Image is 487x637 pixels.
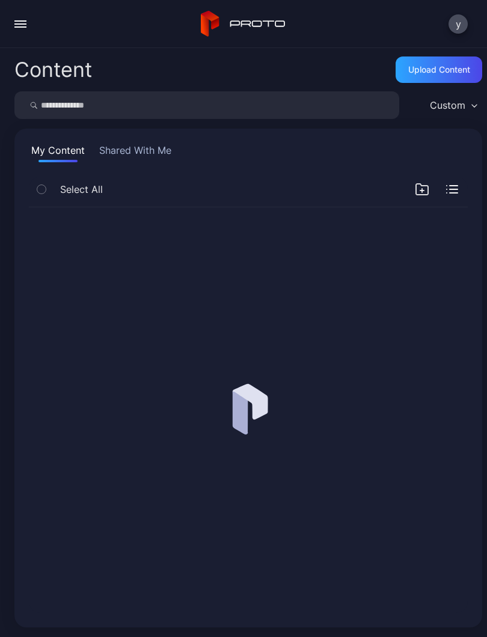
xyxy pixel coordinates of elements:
[29,143,87,162] button: My Content
[14,59,92,80] div: Content
[60,182,103,197] span: Select All
[430,99,465,111] div: Custom
[449,14,468,34] button: y
[424,91,482,119] button: Custom
[97,143,174,162] button: Shared With Me
[396,56,482,83] button: Upload Content
[408,65,470,75] div: Upload Content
